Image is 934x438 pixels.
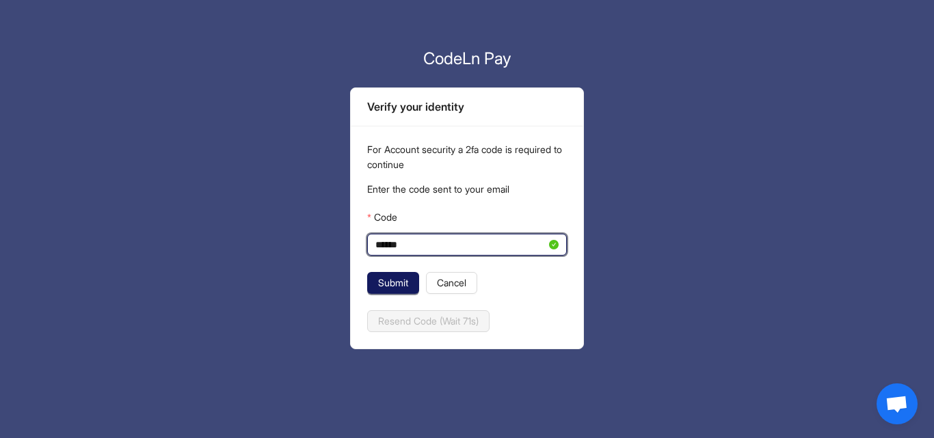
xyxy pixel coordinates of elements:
p: Enter the code sent to your email [367,182,567,197]
button: Cancel [426,272,477,294]
span: Resend Code (Wait 71s) [378,314,479,329]
input: Code [375,237,546,252]
button: Resend Code (Wait 71s) [367,310,490,332]
button: Submit [367,272,419,294]
span: Cancel [437,275,466,290]
p: For Account security a 2fa code is required to continue [367,142,567,172]
div: Verify your identity [367,98,567,115]
label: Code [367,206,397,228]
p: CodeLn Pay [350,46,584,71]
span: Submit [378,275,408,290]
a: Open chat [877,383,918,424]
